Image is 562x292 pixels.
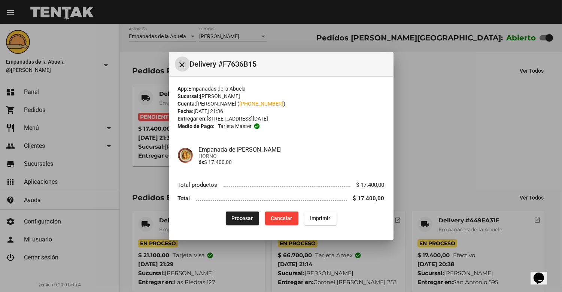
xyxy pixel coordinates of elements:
[253,123,260,130] mat-icon: check_circle
[178,148,193,163] img: f753fea7-0f09-41b3-9a9e-ddb84fc3b359.jpg
[178,100,385,107] div: [PERSON_NAME] ( )
[226,212,259,225] button: Procesar
[240,101,284,107] a: [PHONE_NUMBER]
[232,215,253,221] span: Procesar
[218,122,252,130] span: Tarjeta master
[178,108,194,114] strong: Fecha:
[531,262,555,285] iframe: chat widget
[199,159,204,165] b: 6x
[175,57,190,72] button: Cerrar
[178,101,197,107] strong: Cuenta:
[199,153,385,159] span: HORNO
[178,107,385,115] div: [DATE] 21:36
[178,85,385,92] div: Empanadas de la Abuela
[178,122,215,130] strong: Medio de Pago:
[265,212,298,225] button: Cancelar
[310,215,331,221] span: Imprimir
[304,212,337,225] button: Imprimir
[178,192,385,206] li: Total $ 17.400,00
[199,159,385,165] p: $ 17.400,00
[178,93,200,99] strong: Sucursal:
[190,58,388,70] span: Delivery #F7636B15
[199,146,385,153] h4: Empanada de [PERSON_NAME]
[271,215,292,221] span: Cancelar
[178,115,385,122] div: [STREET_ADDRESS][DATE]
[178,116,207,122] strong: Entregar en:
[178,178,385,192] li: Total productos $ 17.400,00
[178,60,187,69] mat-icon: Cerrar
[178,92,385,100] div: [PERSON_NAME]
[178,86,189,92] strong: App:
